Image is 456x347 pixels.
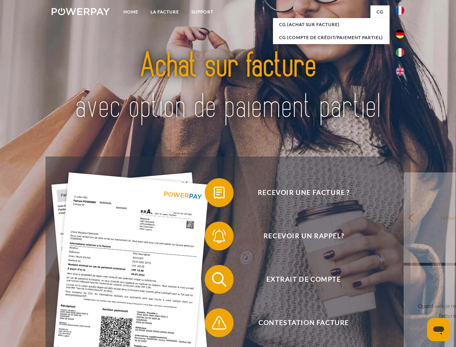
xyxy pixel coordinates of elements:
span: Contestation Facture [215,308,392,337]
img: qb_warning.svg [210,314,228,332]
span: Extrait de compte [215,265,392,294]
img: en [396,67,404,76]
a: LA FACTURE [144,5,185,18]
span: Recevoir un rappel? [215,222,392,250]
a: CG (Compte de crédit/paiement partiel) [273,31,390,44]
button: Extrait de compte [205,265,392,294]
img: fr [396,6,404,15]
img: de [396,30,404,38]
img: qb_search.svg [210,270,228,288]
iframe: Bouton de lancement de la fenêtre de messagerie [427,318,450,341]
img: qb_bell.svg [210,227,228,245]
img: it [396,48,404,57]
button: Contestation Facture [205,308,392,337]
button: Recevoir une facture ? [205,178,392,207]
button: Recevoir un rappel? [205,222,392,250]
img: qb_bill.svg [210,184,228,202]
img: logo-powerpay-white.svg [52,8,110,15]
a: Home [117,5,144,18]
img: title-powerpay_fr.svg [69,35,387,138]
span: Recevoir une facture ? [215,178,392,207]
a: Support [185,5,220,18]
a: CG (achat sur facture) [273,18,390,31]
a: CG [370,5,390,18]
